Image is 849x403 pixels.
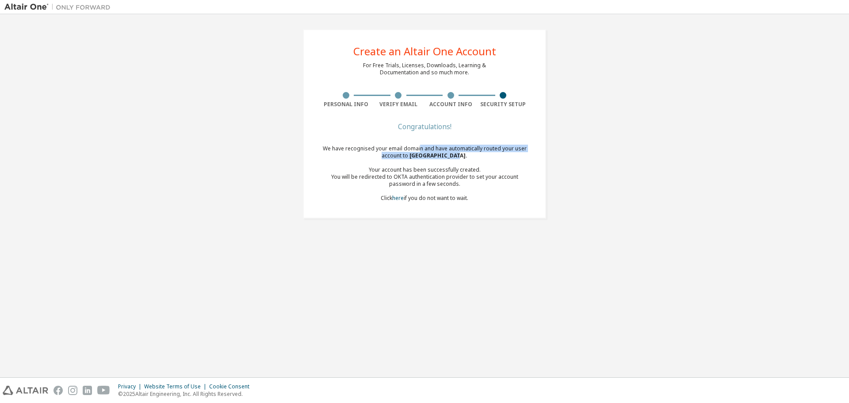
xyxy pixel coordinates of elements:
span: [GEOGRAPHIC_DATA] . [409,152,467,159]
div: You will be redirected to OKTA authentication provider to set your account password in a few seco... [320,173,529,188]
img: Altair One [4,3,115,12]
p: © 2025 Altair Engineering, Inc. All Rights Reserved. [118,390,255,398]
a: here [392,194,404,202]
div: Your account has been successfully created. [320,166,529,173]
img: instagram.svg [68,386,77,395]
img: linkedin.svg [83,386,92,395]
div: Verify Email [372,101,425,108]
div: Personal Info [320,101,372,108]
div: Cookie Consent [209,383,255,390]
div: Privacy [118,383,144,390]
div: Account Info [424,101,477,108]
div: Website Terms of Use [144,383,209,390]
div: Security Setup [477,101,530,108]
div: Congratulations! [320,124,529,129]
img: altair_logo.svg [3,386,48,395]
img: facebook.svg [54,386,63,395]
div: We have recognised your email domain and have automatically routed your user account to Click if ... [320,145,529,202]
div: For Free Trials, Licenses, Downloads, Learning & Documentation and so much more. [363,62,486,76]
div: Create an Altair One Account [353,46,496,57]
img: youtube.svg [97,386,110,395]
